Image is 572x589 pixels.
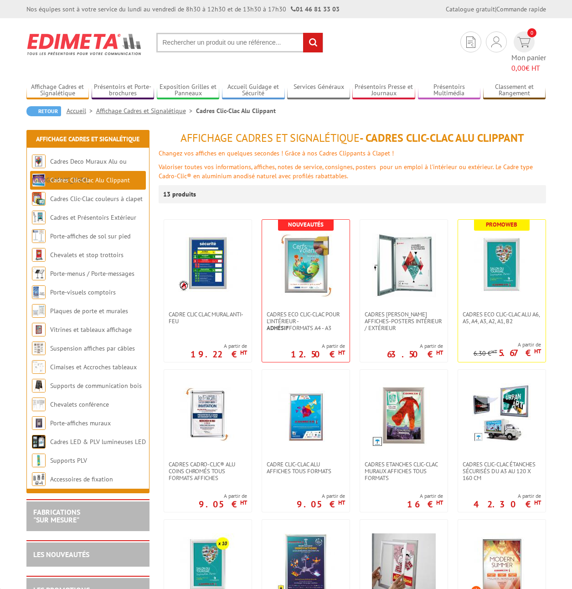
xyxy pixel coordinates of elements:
[446,5,546,14] div: |
[297,492,345,500] span: A partir de
[32,157,127,184] a: Cadres Deco Muraux Alu ou [GEOGRAPHIC_DATA]
[474,350,497,357] p: 6.30 €
[32,472,46,486] img: Accessoires de fixation
[287,83,350,98] a: Services Généraux
[191,351,247,357] p: 19.22 €
[463,311,541,325] span: Cadres Eco Clic-Clac alu A6, A5, A4, A3, A2, A1, B2
[32,341,46,355] img: Suspension affiches par câbles
[32,248,46,262] img: Chevalets et stop trottoirs
[32,416,46,430] img: Porte-affiches muraux
[191,342,247,350] span: A partir de
[33,550,89,559] a: LES NOUVEAUTÉS
[26,5,340,14] div: Nos équipes sont à votre service du lundi au vendredi de 8h30 à 12h30 et de 13h30 à 17h30
[418,83,481,98] a: Présentoirs Multimédia
[338,499,345,506] sup: HT
[32,304,46,318] img: Plaques de porte et murales
[50,176,130,184] a: Cadres Clic-Clac Alu Clippant
[32,229,46,243] img: Porte-affiches de sol sur pied
[32,155,46,168] img: Cadres Deco Muraux Alu ou Bois
[474,341,541,348] span: A partir de
[222,83,285,98] a: Accueil Guidage et Sécurité
[50,475,113,483] a: Accessoires de fixation
[527,28,536,37] span: 0
[199,501,247,507] p: 9.05 €
[288,221,324,228] b: Nouveautés
[387,351,443,357] p: 63.50 €
[458,311,546,325] a: Cadres Eco Clic-Clac alu A6, A5, A4, A3, A2, A1, B2
[32,454,46,467] img: Supports PLV
[267,324,289,332] strong: Adhésif
[32,398,46,411] img: Chevalets conférence
[491,36,501,47] img: devis rapide
[96,107,196,115] a: Affichage Cadres et Signalétique
[407,492,443,500] span: A partir de
[511,63,546,73] span: € HT
[32,435,46,449] img: Cadres LED & PLV lumineuses LED
[407,501,443,507] p: 16 €
[67,107,96,115] a: Accueil
[534,499,541,506] sup: HT
[436,349,443,356] sup: HT
[32,285,46,299] img: Porte-visuels comptoirs
[32,192,46,206] img: Cadres Clic-Clac couleurs à clapet
[360,461,448,481] a: Cadres Etanches Clic-Clac muraux affiches tous formats
[159,149,394,157] font: Changez vos affiches en quelques secondes ! Grâce à nos Cadres Clippants à Clapet !
[466,36,475,48] img: devis rapide
[365,461,443,481] span: Cadres Etanches Clic-Clac muraux affiches tous formats
[267,461,345,475] span: Cadre Clic-Clac Alu affiches tous formats
[199,492,247,500] span: A partir de
[50,456,87,465] a: Supports PLV
[511,63,526,72] span: 0,00
[50,382,142,390] a: Supports de communication bois
[50,213,136,222] a: Cadres et Présentoirs Extérieur
[446,5,495,13] a: Catalogue gratuit
[365,311,443,331] span: Cadres [PERSON_NAME] affiches-posters intérieur / extérieur
[32,267,46,280] img: Porte-menus / Porte-messages
[50,195,143,203] a: Cadres Clic-Clac couleurs à clapet
[240,349,247,356] sup: HT
[352,83,415,98] a: Présentoirs Presse et Journaux
[50,251,124,259] a: Chevalets et stop trottoirs
[517,37,531,47] img: devis rapide
[159,132,546,144] h1: - Cadres Clic-Clac Alu Clippant
[180,131,360,145] span: Affichage Cadres et Signalétique
[472,383,531,443] img: Cadres Clic-Clac Étanches Sécurisés du A3 au 120 x 160 cm
[169,311,247,325] span: Cadre CLIC CLAC Mural ANTI-FEU
[164,461,252,481] a: Cadres Cadro-Clic® Alu coins chromés tous formats affiches
[92,83,155,98] a: Présentoirs et Porte-brochures
[26,83,89,98] a: Affichage Cadres et Signalétique
[291,351,345,357] p: 12.50 €
[32,379,46,393] img: Supports de communication bois
[50,344,135,352] a: Suspension affiches par câbles
[360,311,448,331] a: Cadres [PERSON_NAME] affiches-posters intérieur / extérieur
[463,461,541,481] span: Cadres Clic-Clac Étanches Sécurisés du A3 au 120 x 160 cm
[32,360,46,374] img: Cimaises et Accroches tableaux
[297,501,345,507] p: 9.05 €
[491,348,497,355] sup: HT
[163,185,197,203] p: 13 produits
[32,211,46,224] img: Cadres et Présentoirs Extérieur
[50,325,132,334] a: Vitrines et tableaux affichage
[50,288,116,296] a: Porte-visuels comptoirs
[33,507,80,525] a: FABRICATIONS"Sur Mesure"
[240,499,247,506] sup: HT
[387,342,443,350] span: A partir de
[474,501,541,507] p: 42.30 €
[32,323,46,336] img: Vitrines et tableaux affichage
[50,438,146,446] a: Cadres LED & PLV lumineuses LED
[50,363,137,371] a: Cimaises et Accroches tableaux
[274,383,338,447] img: Cadre Clic-Clac Alu affiches tous formats
[483,83,546,98] a: Classement et Rangement
[372,383,436,447] img: Cadres Etanches Clic-Clac muraux affiches tous formats
[156,33,323,52] input: Rechercher un produit ou une référence...
[274,233,338,297] img: Cadres Eco Clic-Clac pour l'intérieur - <strong>Adhésif</strong> formats A4 - A3
[178,233,237,293] img: Cadre CLIC CLAC Mural ANTI-FEU
[291,5,340,13] strong: 01 46 81 33 03
[26,106,61,116] a: Retour
[267,311,345,331] span: Cadres Eco Clic-Clac pour l'intérieur - formats A4 - A3
[496,5,546,13] a: Commande rapide
[499,350,541,356] p: 5.67 €
[50,400,109,408] a: Chevalets conférence
[534,347,541,355] sup: HT
[50,232,130,240] a: Porte-affiches de sol sur pied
